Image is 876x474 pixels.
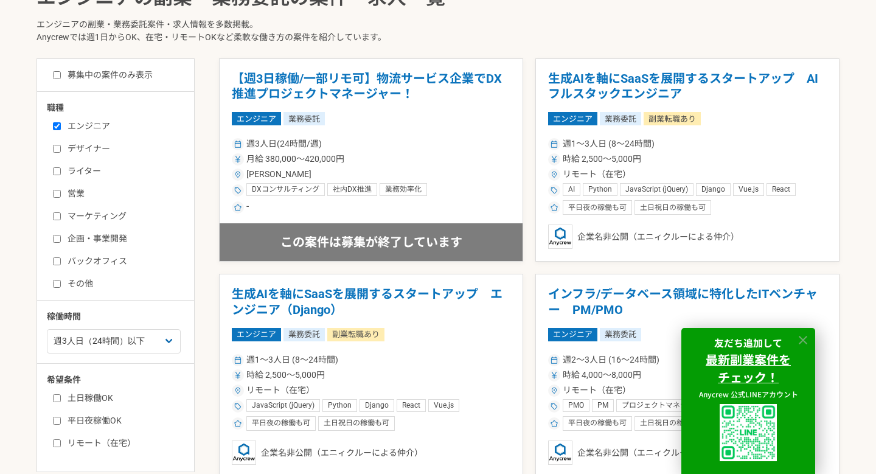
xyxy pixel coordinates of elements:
img: ico_location_pin-352ac629.svg [551,387,558,394]
input: 平日夜稼働OK [53,417,61,425]
label: マーケティング [53,210,193,223]
input: ライター [53,167,61,175]
img: ico_location_pin-352ac629.svg [234,171,242,178]
div: 企業名非公開（エニィクルーによる仲介） [548,225,827,249]
span: 業務委託 [283,328,325,341]
a: 最新副業案件を [706,353,791,368]
input: エンジニア [53,122,61,130]
img: ico_calendar-4541a85f.svg [551,357,558,364]
span: Vue.js [434,401,454,411]
div: 平日夜の稼働も可 [563,416,632,431]
img: ico_tag-f97210f0.svg [551,403,558,410]
h1: 【週3日稼働/一部リモ可】物流サービス企業でDX推進プロジェクトマネージャー！ [232,71,510,102]
label: 平日夜稼働OK [53,414,193,427]
div: 土日祝日の稼働も可 [318,416,395,431]
label: 営業 [53,187,193,200]
span: 業務委託 [283,112,325,125]
span: Python [328,401,352,411]
span: JavaScript (jQuery) [625,185,688,195]
span: 副業転職あり [644,112,701,125]
input: 土日稼働OK [53,394,61,402]
label: 企画・事業開発 [53,232,193,245]
span: 業務委託 [600,328,641,341]
input: 企画・事業開発 [53,235,61,243]
span: 副業転職あり [327,328,384,341]
label: リモート（在宅） [53,437,193,450]
div: 平日夜の稼働も可 [563,200,632,215]
img: logo_text_blue_01.png [548,225,572,249]
span: リモート（在宅） [563,168,631,181]
img: ico_currency_yen-76ea2c4c.svg [551,372,558,379]
label: その他 [53,277,193,290]
div: 平日夜の稼働も可 [246,416,316,431]
span: Python [588,185,612,195]
span: エンジニア [548,328,597,341]
span: リモート（在宅） [563,384,631,397]
input: 営業 [53,190,61,198]
h1: インフラ/データベース領域に特化したITベンチャー PM/PMO [548,287,827,318]
span: 月給 380,000〜420,000円 [246,153,344,166]
strong: 最新副業案件を [706,350,791,368]
img: ico_calendar-4541a85f.svg [234,357,242,364]
input: デザイナー [53,145,61,153]
span: React [402,401,420,411]
img: logo_text_blue_01.png [232,441,256,465]
img: ico_tag-f97210f0.svg [551,187,558,194]
label: デザイナー [53,142,193,155]
span: 週2〜3人日 (16〜24時間) [563,354,659,366]
input: 募集中の案件のみ表示 [53,71,61,79]
div: 企業名非公開（エニィクルーによる仲介） [548,441,827,465]
p: エンジニアの副業・業務委託案件・求人情報を多数掲載。 Anycrewでは週1日からOK、在宅・リモートOKなど柔軟な働き方の案件を紹介しています。 [36,9,839,58]
span: Django [701,185,725,195]
h1: 生成AIを軸にSaaSを展開するスタートアップ AIフルスタックエンジニア [548,71,827,102]
span: 週1〜3人日 (8〜24時間) [563,138,655,150]
img: uploaded%2F9x3B4GYyuJhK5sXzQK62fPT6XL62%2F_1i3i91es70ratxpc0n6.png [720,404,777,461]
span: React [772,185,790,195]
span: エンジニア [232,328,281,341]
span: AI [568,185,575,195]
span: 週3人日(24時間/週) [246,138,322,150]
h1: 生成AIを軸にSaaSを展開するスタートアップ エンジニア（Django） [232,287,510,318]
img: ico_calendar-4541a85f.svg [551,141,558,148]
span: DXコンサルティング [252,185,319,195]
img: ico_currency_yen-76ea2c4c.svg [234,156,242,163]
img: logo_text_blue_01.png [548,441,572,465]
span: エンジニア [232,112,281,125]
div: 土日祝日の稼働も可 [634,416,711,431]
label: ライター [53,165,193,178]
span: プロジェクトマネジメント [622,401,709,411]
span: PMO [568,401,584,411]
span: Vue.js [739,185,759,195]
img: ico_currency_yen-76ea2c4c.svg [234,372,242,379]
span: 職種 [47,103,64,113]
img: ico_star-c4f7eedc.svg [234,420,242,427]
img: ico_star-c4f7eedc.svg [551,204,558,211]
span: Django [365,401,389,411]
img: ico_calendar-4541a85f.svg [234,141,242,148]
a: チェック！ [718,371,779,385]
span: エンジニア [548,112,597,125]
label: バックオフィス [53,255,193,268]
label: 土日稼働OK [53,392,193,405]
label: エンジニア [53,120,193,133]
img: ico_location_pin-352ac629.svg [551,171,558,178]
input: バックオフィス [53,257,61,265]
span: リモート（在宅） [246,384,315,397]
span: 稼働時間 [47,312,81,322]
span: 時給 2,500〜5,000円 [563,153,641,166]
span: [PERSON_NAME] [246,168,311,181]
div: 企業名非公開（エニィクルーによる仲介） [232,441,510,465]
strong: 友だち追加して [714,335,782,350]
span: 時給 4,000〜8,000円 [563,369,641,382]
div: この案件は募集が終了しています [220,223,523,261]
img: ico_tag-f97210f0.svg [234,403,242,410]
img: ico_star-c4f7eedc.svg [551,420,558,427]
img: ico_star-c4f7eedc.svg [234,204,242,211]
label: 募集中の案件のみ表示 [53,69,153,82]
span: 業務効率化 [385,185,422,195]
span: 希望条件 [47,375,81,385]
span: PM [597,401,608,411]
input: マーケティング [53,212,61,220]
span: - [246,200,249,215]
span: JavaScript (jQuery) [252,401,315,411]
